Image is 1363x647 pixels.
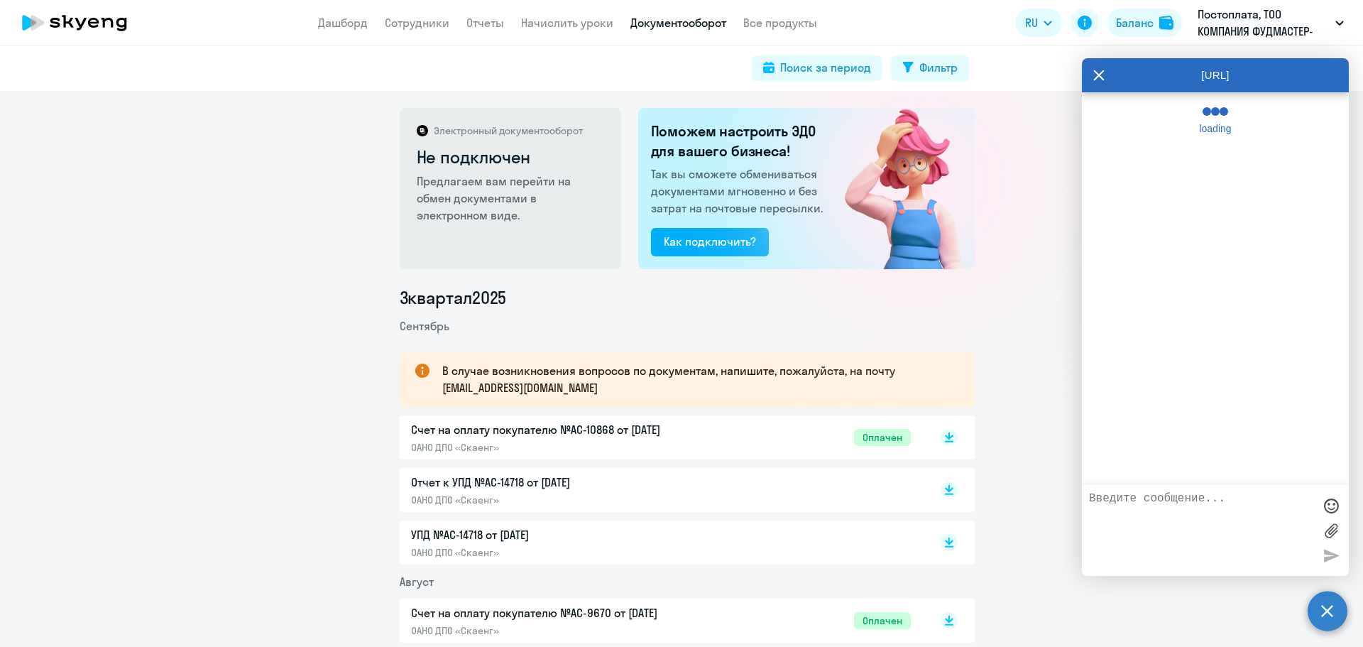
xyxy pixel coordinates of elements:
[411,526,911,559] a: УПД №AC-14718 от [DATE]ОАНО ДПО «Скаенг»
[400,575,434,589] span: Август
[411,421,911,454] a: Счет на оплату покупателю №AC-10868 от [DATE]ОАНО ДПО «Скаенг»Оплачен
[919,59,958,76] div: Фильтр
[1190,123,1240,134] span: loading
[1107,9,1182,37] button: Балансbalance
[1198,6,1330,40] p: Постоплата, ТОО КОМПАНИЯ ФУДМАСТЕР-ТРЭЙД
[411,624,709,637] p: ОАНО ДПО «Скаенг»
[411,421,709,438] p: Счет на оплату покупателю №AC-10868 от [DATE]
[752,55,882,81] button: Поиск за период
[385,16,449,30] a: Сотрудники
[743,16,817,30] a: Все продукты
[1015,9,1062,37] button: RU
[1159,16,1173,30] img: balance
[318,16,368,30] a: Дашборд
[521,16,613,30] a: Начислить уроки
[466,16,504,30] a: Отчеты
[1025,14,1038,31] span: RU
[1320,520,1342,541] label: Лимит 10 файлов
[417,146,606,168] h2: Не подключен
[434,124,583,137] p: Электронный документооборот
[411,494,709,506] p: ОАНО ДПО «Скаенг»
[400,286,975,309] li: 3 квартал 2025
[411,441,709,454] p: ОАНО ДПО «Скаенг»
[651,121,827,161] h2: Поможем настроить ЭДО для вашего бизнеса!
[780,59,871,76] div: Поиск за период
[891,55,969,81] button: Фильтр
[442,362,949,396] p: В случае возникновения вопросов по документам, напишите, пожалуйста, на почту [EMAIL_ADDRESS][DOM...
[411,526,709,543] p: УПД №AC-14718 от [DATE]
[630,16,726,30] a: Документооборот
[400,319,449,333] span: Сентябрь
[854,612,911,629] span: Оплачен
[411,604,911,637] a: Счет на оплату покупателю №AC-9670 от [DATE]ОАНО ДПО «Скаенг»Оплачен
[411,474,709,491] p: Отчет к УПД №AC-14718 от [DATE]
[417,173,606,224] p: Предлагаем вам перейти на обмен документами в электронном виде.
[854,429,911,446] span: Оплачен
[815,108,975,269] img: not_connected
[651,165,827,217] p: Так вы сможете обмениваться документами мгновенно и без затрат на почтовые пересылки.
[1116,14,1154,31] div: Баланс
[651,228,769,256] button: Как подключить?
[411,546,709,559] p: ОАНО ДПО «Скаенг»
[664,233,756,250] div: Как подключить?
[1190,6,1351,40] button: Постоплата, ТОО КОМПАНИЯ ФУДМАСТЕР-ТРЭЙД
[411,604,709,621] p: Счет на оплату покупателю №AC-9670 от [DATE]
[411,474,911,506] a: Отчет к УПД №AC-14718 от [DATE]ОАНО ДПО «Скаенг»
